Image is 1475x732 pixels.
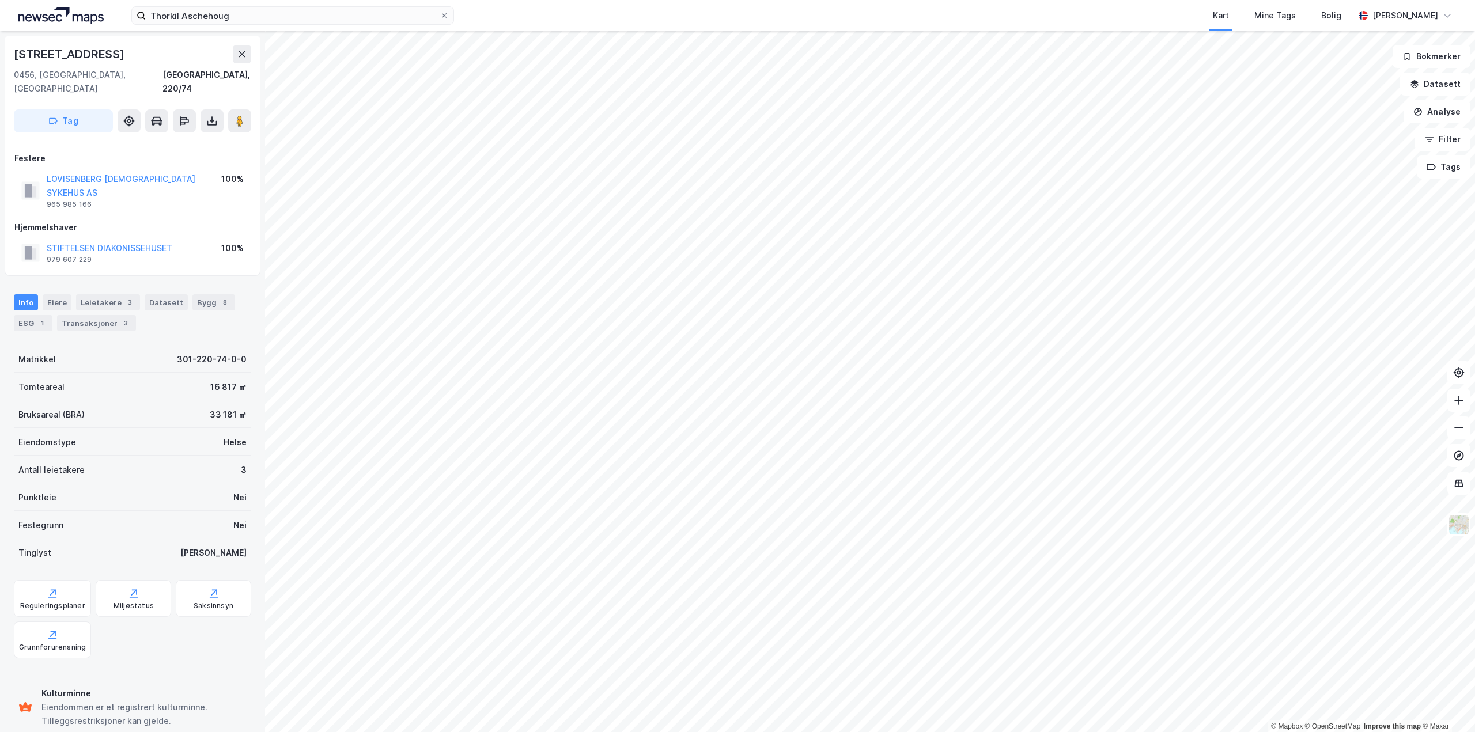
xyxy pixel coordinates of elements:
div: Matrikkel [18,352,56,366]
div: Bolig [1321,9,1341,22]
div: Bygg [192,294,235,310]
a: OpenStreetMap [1305,722,1361,730]
input: Søk på adresse, matrikkel, gårdeiere, leietakere eller personer [146,7,440,24]
div: 3 [120,317,131,329]
div: 965 985 166 [47,200,92,209]
div: [PERSON_NAME] [180,546,247,560]
a: Mapbox [1271,722,1303,730]
div: Tomteareal [18,380,65,394]
div: Tinglyst [18,546,51,560]
div: 3 [241,463,247,477]
div: 100% [221,172,244,186]
div: 3 [124,297,135,308]
div: Mine Tags [1254,9,1296,22]
div: Kulturminne [41,687,247,700]
div: 100% [221,241,244,255]
button: Tag [14,109,113,132]
div: 33 181 ㎡ [210,408,247,422]
div: [PERSON_NAME] [1372,9,1438,22]
div: [STREET_ADDRESS] [14,45,127,63]
div: Info [14,294,38,310]
div: Antall leietakere [18,463,85,477]
div: Leietakere [76,294,140,310]
div: 979 607 229 [47,255,92,264]
a: Improve this map [1364,722,1421,730]
button: Analyse [1404,100,1470,123]
div: Punktleie [18,491,56,505]
iframe: Chat Widget [1417,677,1475,732]
div: Festegrunn [18,518,63,532]
div: Festere [14,151,251,165]
div: Transaksjoner [57,315,136,331]
div: Eiendommen er et registrert kulturminne. Tilleggsrestriksjoner kan gjelde. [41,700,247,728]
div: 16 817 ㎡ [210,380,247,394]
button: Bokmerker [1393,45,1470,68]
div: Hjemmelshaver [14,221,251,234]
button: Datasett [1400,73,1470,96]
div: Nei [233,491,247,505]
div: Kart [1213,9,1229,22]
div: Eiendomstype [18,435,76,449]
div: 8 [219,297,230,308]
div: Saksinnsyn [194,601,233,610]
div: Miljøstatus [114,601,154,610]
div: Bruksareal (BRA) [18,408,85,422]
img: Z [1448,514,1470,536]
div: Datasett [145,294,188,310]
div: Kontrollprogram for chat [1417,677,1475,732]
div: Eiere [43,294,71,310]
div: Helse [224,435,247,449]
div: Nei [233,518,247,532]
div: 301-220-74-0-0 [177,352,247,366]
div: [GEOGRAPHIC_DATA], 220/74 [162,68,251,96]
div: 0456, [GEOGRAPHIC_DATA], [GEOGRAPHIC_DATA] [14,68,162,96]
div: Reguleringsplaner [20,601,85,610]
img: logo.a4113a55bc3d86da70a041830d287a7e.svg [18,7,104,24]
div: ESG [14,315,52,331]
div: 1 [36,317,48,329]
div: Grunnforurensning [19,643,86,652]
button: Tags [1417,155,1470,179]
button: Filter [1415,128,1470,151]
